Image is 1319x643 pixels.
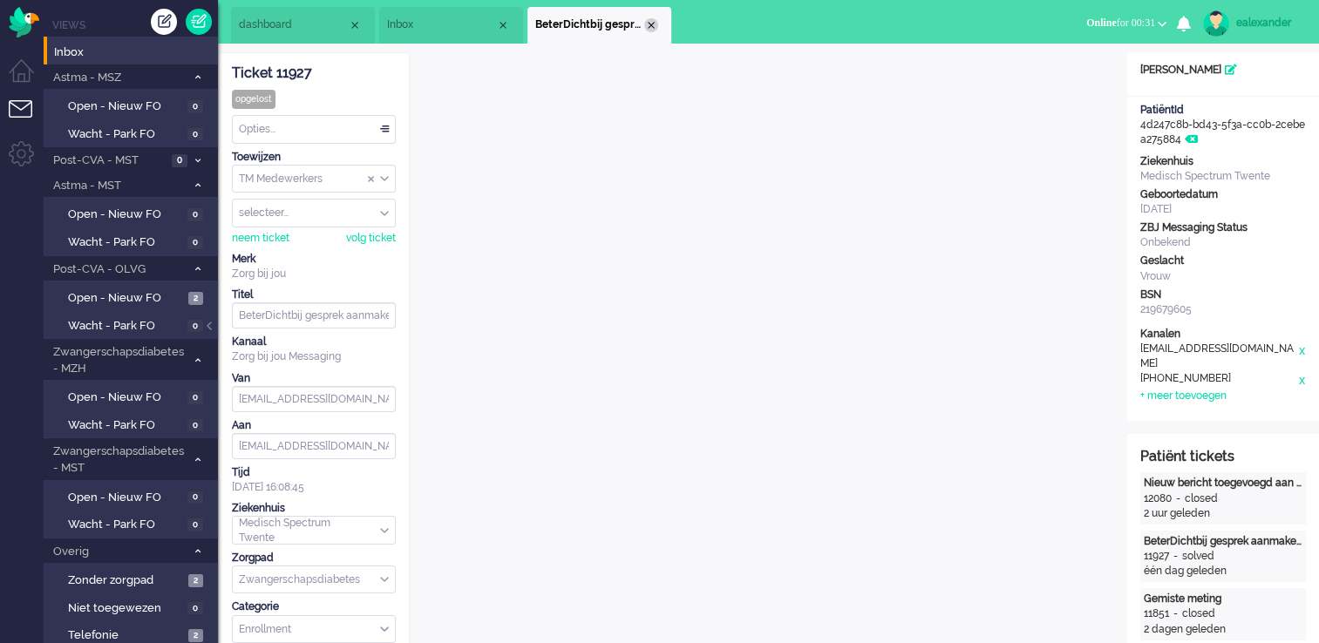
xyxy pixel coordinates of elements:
[232,64,396,84] div: Ticket 11927
[1076,10,1177,36] button: Onlinefor 00:31
[187,602,203,615] span: 0
[51,96,216,115] a: Open - Nieuw FO 0
[1140,254,1306,268] div: Geslacht
[239,17,348,32] span: dashboard
[232,267,396,281] div: Zorg bij jou
[188,629,203,642] span: 2
[1144,476,1302,491] div: Nieuw bericht toegevoegd aan gesprek
[51,544,186,560] span: Overig
[232,465,396,495] div: [DATE] 16:08:45
[1200,10,1302,37] a: ealexander
[1185,491,1218,506] div: closed
[187,128,203,141] span: 0
[1297,371,1306,389] div: x
[51,178,186,194] span: Astma - MST
[348,18,362,32] div: Close tab
[232,252,396,267] div: Merk
[68,98,183,115] span: Open - Nieuw FO
[187,320,203,333] span: 0
[151,9,177,35] div: Creëer ticket
[232,501,396,516] div: Ziekenhuis
[9,100,48,139] li: Tickets menu
[1076,5,1177,44] li: Onlinefor 00:31
[535,17,644,32] span: BeterDichtbij gesprek aanmaken mislukt.
[1144,549,1169,564] div: 11927
[1140,389,1227,403] div: + meer toevoegen
[232,288,396,302] div: Titel
[187,518,203,531] span: 0
[51,42,218,61] a: Inbox
[51,344,186,376] span: Zwangerschapsdiabetes - MZH
[232,349,396,364] div: Zorg bij jou Messaging
[9,59,48,98] li: Dashboard menu
[68,389,183,406] span: Open - Nieuw FO
[7,7,686,37] body: Rich Text Area. Press ALT-0 for help.
[1086,17,1117,29] span: Online
[187,491,203,504] span: 0
[54,44,218,61] span: Inbox
[1144,564,1302,579] div: één dag geleden
[68,206,183,223] span: Open - Nieuw FO
[51,514,216,533] a: Wacht - Park FO 0
[1140,447,1306,467] div: Patiënt tickets
[1144,506,1302,521] div: 2 uur geleden
[188,292,203,305] span: 2
[186,9,212,35] a: Quick Ticket
[1140,371,1297,389] div: [PHONE_NUMBER]
[1297,342,1306,371] div: x
[68,490,183,506] span: Open - Nieuw FO
[52,17,218,32] li: Views
[51,487,216,506] a: Open - Nieuw FO 0
[51,570,216,589] a: Zonder zorgpad 2
[1169,549,1182,564] div: -
[644,18,658,32] div: Close tab
[1144,606,1169,621] div: 11851
[51,261,186,278] span: Post-CVA - OLVG
[1144,491,1172,506] div: 12080
[51,387,216,406] a: Open - Nieuw FO 0
[51,204,216,223] a: Open - Nieuw FO 0
[1140,327,1306,342] div: Kanalen
[232,465,396,480] div: Tijd
[68,126,183,143] span: Wacht - Park FO
[232,371,396,386] div: Van
[51,124,216,143] a: Wacht - Park FO 0
[232,335,396,349] div: Kanaal
[51,232,216,251] a: Wacht - Park FO 0
[187,391,203,404] span: 0
[1140,169,1306,184] div: Medisch Spectrum Twente
[1127,103,1319,147] div: 4d247c8b-bd43-5f3a-cc0b-2cebea275884
[232,599,396,614] div: Categorie
[51,70,186,86] span: Astma - MSZ
[1169,606,1182,621] div: -
[1140,187,1306,202] div: Geboortedatum
[1086,17,1155,29] span: for 00:31
[68,234,183,251] span: Wacht - Park FO
[1140,302,1306,317] div: 219679605
[346,231,396,246] div: volg ticket
[9,141,48,180] li: Admin menu
[1140,220,1306,235] div: ZBJ Messaging Status
[232,90,275,109] div: opgelost
[496,18,510,32] div: Close tab
[187,100,203,113] span: 0
[387,17,496,32] span: Inbox
[232,165,396,193] div: Assign Group
[68,318,183,335] span: Wacht - Park FO
[379,7,523,44] li: View
[68,417,183,434] span: Wacht - Park FO
[1203,10,1229,37] img: avatar
[51,443,186,476] span: Zwangerschapsdiabetes - MST
[188,574,203,587] span: 2
[68,600,183,617] span: Niet toegewezen
[232,418,396,433] div: Aan
[51,415,216,434] a: Wacht - Park FO 0
[51,288,216,307] a: Open - Nieuw FO 2
[1140,103,1306,118] div: PatiëntId
[1182,549,1214,564] div: solved
[187,236,203,249] span: 0
[527,7,671,44] li: 11927
[1144,534,1302,549] div: BeterDichtbij gesprek aanmaken mislukt.
[1144,622,1302,637] div: 2 dagen geleden
[51,152,167,169] span: Post-CVA - MST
